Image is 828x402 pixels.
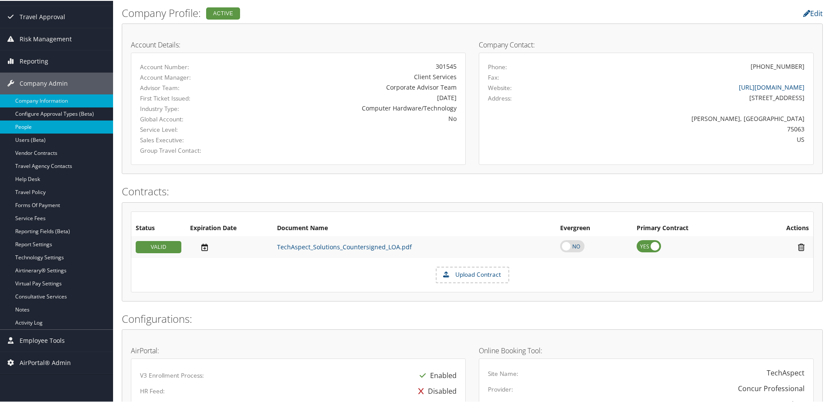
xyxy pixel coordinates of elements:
div: [PHONE_NUMBER] [751,61,805,70]
div: No [250,113,457,122]
label: Advisor Team: [140,83,237,91]
div: VALID [136,240,181,252]
label: First Ticket Issued: [140,93,237,102]
div: Enabled [415,367,457,382]
div: Disabled [414,382,457,398]
label: Provider: [488,384,513,393]
label: Account Manager: [140,72,237,81]
h4: Company Contact: [479,40,814,47]
label: Address: [488,93,512,102]
div: Client Services [250,71,457,80]
label: Industry Type: [140,104,237,112]
span: Reporting [20,50,48,71]
div: US [571,134,805,143]
a: [URL][DOMAIN_NAME] [739,82,805,90]
label: Phone: [488,62,507,70]
label: Sales Executive: [140,135,237,144]
label: Account Number: [140,62,237,70]
div: [PERSON_NAME], [GEOGRAPHIC_DATA] [571,113,805,122]
div: Active [206,7,240,19]
h4: Online Booking Tool: [479,346,814,353]
a: TechAspect_Solutions_Countersigned_LOA.pdf [277,242,412,250]
th: Document Name [273,220,556,235]
h2: Company Profile: [122,5,585,20]
label: Fax: [488,72,499,81]
a: Edit [803,8,823,17]
div: [STREET_ADDRESS] [571,92,805,101]
div: [DATE] [250,92,457,101]
label: HR Feed: [140,386,165,395]
label: Site Name: [488,368,518,377]
div: Corporate Advisor Team [250,82,457,91]
span: Risk Management [20,27,72,49]
th: Primary Contract [632,220,751,235]
div: Add/Edit Date [190,242,268,251]
div: Computer Hardware/Technology [250,103,457,112]
div: 301545 [250,61,457,70]
label: Website: [488,83,512,91]
h2: Configurations: [122,311,823,325]
span: Employee Tools [20,329,65,351]
h2: Contracts: [122,183,823,198]
h4: AirPortal: [131,346,466,353]
th: Actions [751,220,813,235]
div: 75063 [571,124,805,133]
label: Upload Contract [437,267,508,281]
label: Service Level: [140,124,237,133]
label: V3 Enrollment Process: [140,370,204,379]
i: Remove Contract [794,242,809,251]
span: AirPortal® Admin [20,351,71,373]
th: Expiration Date [186,220,273,235]
th: Status [131,220,186,235]
div: TechAspect [767,367,805,377]
label: Group Travel Contact: [140,145,237,154]
h4: Account Details: [131,40,466,47]
div: Concur Professional [738,382,805,393]
th: Evergreen [556,220,632,235]
label: Global Account: [140,114,237,123]
span: Travel Approval [20,5,65,27]
span: Company Admin [20,72,68,94]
